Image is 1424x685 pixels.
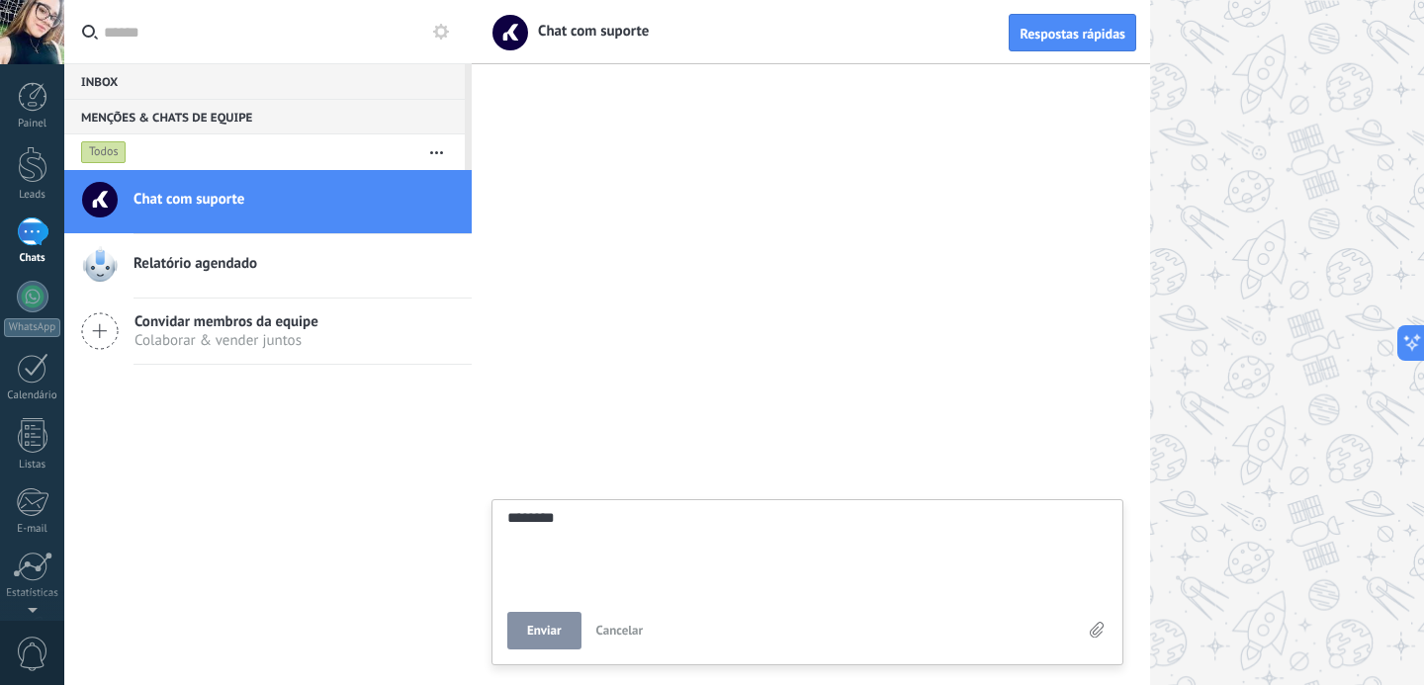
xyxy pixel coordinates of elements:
[64,63,465,99] div: Inbox
[4,318,60,337] div: WhatsApp
[1009,14,1136,51] button: Respostas rápidas
[4,587,61,600] div: Estatísticas
[4,523,61,536] div: E-mail
[588,612,652,649] button: Cancelar
[133,254,257,274] span: Relatório agendado
[526,22,649,41] span: Chat com suporte
[4,118,61,130] div: Painel
[64,170,472,233] a: Chat com suporte
[64,99,465,134] div: Menções & Chats de equipe
[4,389,61,402] div: Calendário
[415,134,458,170] button: Mais
[4,459,61,471] div: Listas
[134,312,318,331] span: Convidar membros da equipe
[4,189,61,202] div: Leads
[596,622,644,639] span: Cancelar
[81,140,127,164] div: Todos
[1020,27,1125,41] span: Respostas rápidas
[133,190,244,210] span: Chat com suporte
[527,624,562,638] span: Enviar
[64,234,472,298] a: Relatório agendado
[134,331,318,350] span: Colaborar & vender juntos
[4,252,61,265] div: Chats
[507,612,581,649] button: Enviar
